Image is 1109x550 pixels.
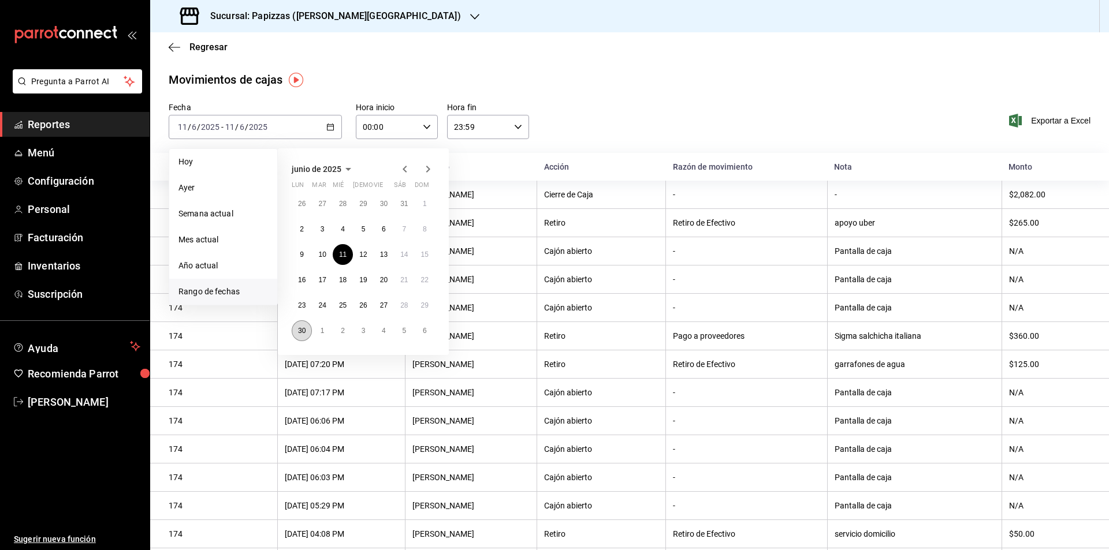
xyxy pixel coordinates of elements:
label: Fecha [169,103,342,111]
div: N/A [1009,416,1091,425]
button: 6 de junio de 2025 [374,219,394,240]
button: 11 de junio de 2025 [333,244,353,265]
span: Inventarios [28,258,140,274]
abbr: 2 de junio de 2025 [300,225,304,233]
span: Suscripción [28,286,140,302]
div: - [673,444,820,454]
abbr: 17 de junio de 2025 [318,276,326,284]
abbr: 6 de junio de 2025 [382,225,386,233]
abbr: 4 de junio de 2025 [341,225,345,233]
button: 6 de julio de 2025 [415,320,435,341]
abbr: miércoles [333,181,344,193]
button: 9 de junio de 2025 [292,244,312,265]
div: $2,082.00 [1009,190,1091,199]
span: Pregunta a Parrot AI [31,76,124,88]
button: 4 de junio de 2025 [333,219,353,240]
span: Semana actual [178,208,268,220]
button: 20 de junio de 2025 [374,270,394,290]
input: -- [239,122,245,132]
abbr: 5 de junio de 2025 [362,225,366,233]
img: Tooltip marker [289,73,303,87]
abbr: 8 de junio de 2025 [423,225,427,233]
button: 10 de junio de 2025 [312,244,332,265]
div: [DATE] 07:20 PM [285,360,398,369]
button: 24 de junio de 2025 [312,295,332,316]
div: N/A [1009,501,1091,510]
abbr: 28 de mayo de 2025 [339,200,347,208]
button: 21 de junio de 2025 [394,270,414,290]
span: Hoy [178,156,268,168]
abbr: 29 de mayo de 2025 [359,200,367,208]
span: Ayer [178,182,268,194]
div: Cajón abierto [544,501,658,510]
label: Hora inicio [356,103,438,111]
button: 1 de junio de 2025 [415,193,435,214]
abbr: 15 de junio de 2025 [421,250,429,259]
div: 174 [169,444,270,454]
div: Retiro de Efectivo [673,218,820,227]
th: Nota [827,153,1002,181]
abbr: 2 de julio de 2025 [341,327,345,335]
button: 31 de mayo de 2025 [394,193,414,214]
abbr: 11 de junio de 2025 [339,250,347,259]
button: 2 de julio de 2025 [333,320,353,341]
div: Retiro [544,218,658,227]
span: - [221,122,224,132]
div: Retiro [544,529,658,538]
button: 13 de junio de 2025 [374,244,394,265]
div: [PERSON_NAME] [412,360,530,369]
button: 3 de julio de 2025 [353,320,373,341]
th: Monto [1002,153,1109,181]
button: Exportar a Excel [1011,114,1091,128]
div: servicio domicilio [835,529,995,538]
input: ---- [248,122,268,132]
button: 14 de junio de 2025 [394,244,414,265]
h3: Sucursal: Papizzas ([PERSON_NAME][GEOGRAPHIC_DATA]) [201,9,461,23]
span: / [235,122,239,132]
div: Cajón abierto [544,275,658,284]
div: Pantalla de caja [835,246,995,256]
abbr: martes [312,181,326,193]
button: 3 de junio de 2025 [312,219,332,240]
abbr: jueves [353,181,421,193]
input: -- [177,122,188,132]
button: 12 de junio de 2025 [353,244,373,265]
div: Cajón abierto [544,473,658,482]
div: [PERSON_NAME] [412,529,530,538]
input: -- [191,122,197,132]
abbr: 3 de junio de 2025 [321,225,325,233]
div: - [673,473,820,482]
abbr: 5 de julio de 2025 [402,327,406,335]
button: junio de 2025 [292,162,355,176]
div: 174 [169,473,270,482]
button: 1 de julio de 2025 [312,320,332,341]
div: [PERSON_NAME] [412,444,530,454]
span: Menú [28,145,140,160]
div: - [673,275,820,284]
th: Acción [537,153,666,181]
div: - [673,303,820,312]
abbr: 30 de junio de 2025 [298,327,306,335]
div: Cajón abierto [544,246,658,256]
div: Pantalla de caja [835,444,995,454]
button: Regresar [169,42,228,53]
div: [PERSON_NAME] [412,416,530,425]
div: - [835,190,995,199]
abbr: 12 de junio de 2025 [359,250,367,259]
div: $50.00 [1009,529,1091,538]
input: -- [225,122,235,132]
span: Facturación [28,230,140,245]
div: Retiro de Efectivo [673,360,820,369]
abbr: 23 de junio de 2025 [298,301,306,309]
abbr: 14 de junio de 2025 [400,250,408,259]
abbr: 26 de junio de 2025 [359,301,367,309]
button: 23 de junio de 2025 [292,295,312,316]
abbr: 22 de junio de 2025 [421,276,429,284]
button: open_drawer_menu [127,30,136,39]
div: Retiro [544,360,658,369]
abbr: 4 de julio de 2025 [382,327,386,335]
div: $360.00 [1009,331,1091,341]
div: - [673,190,820,199]
button: 18 de junio de 2025 [333,270,353,290]
div: N/A [1009,303,1091,312]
